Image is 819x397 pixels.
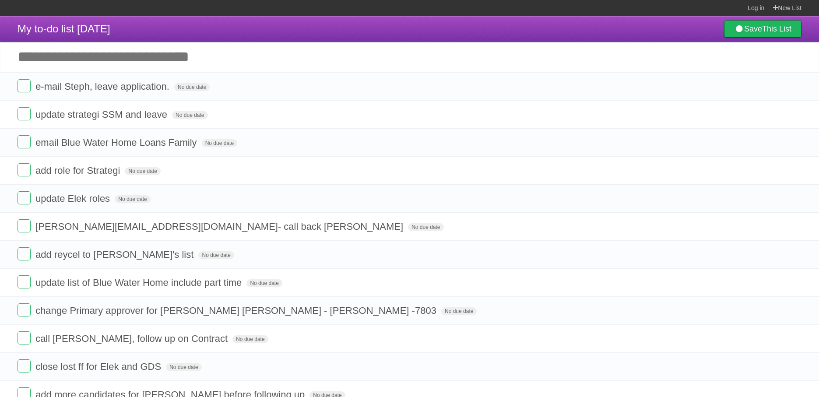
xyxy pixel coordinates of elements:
[115,195,150,203] span: No due date
[35,249,196,260] span: add reycel to [PERSON_NAME]'s list
[246,279,282,287] span: No due date
[441,307,477,315] span: No due date
[18,247,31,260] label: Done
[18,275,31,288] label: Done
[18,191,31,204] label: Done
[18,303,31,316] label: Done
[724,20,801,38] a: SaveThis List
[166,363,201,371] span: No due date
[18,23,110,35] span: My to-do list [DATE]
[35,221,405,232] span: [PERSON_NAME][EMAIL_ADDRESS][DOMAIN_NAME] - call back [PERSON_NAME]
[18,359,31,372] label: Done
[35,333,230,344] span: call [PERSON_NAME], follow up on Contract
[18,163,31,176] label: Done
[198,251,234,259] span: No due date
[174,83,210,91] span: No due date
[18,219,31,232] label: Done
[35,137,199,148] span: email Blue Water Home Loans Family
[762,25,791,33] b: This List
[35,361,163,372] span: close lost ff for Elek and GDS
[202,139,237,147] span: No due date
[18,331,31,344] label: Done
[35,305,439,316] span: change Primary approver for [PERSON_NAME] [PERSON_NAME] - [PERSON_NAME] -7803
[35,81,172,92] span: e-mail Steph, leave application.
[125,167,160,175] span: No due date
[35,165,122,176] span: add role for Strategi
[172,111,207,119] span: No due date
[408,223,443,231] span: No due date
[35,277,244,288] span: update list of Blue Water Home include part time
[35,109,169,120] span: update strategi SSM and leave
[18,107,31,120] label: Done
[35,193,112,204] span: update Elek roles
[18,79,31,92] label: Done
[18,135,31,148] label: Done
[232,335,268,343] span: No due date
